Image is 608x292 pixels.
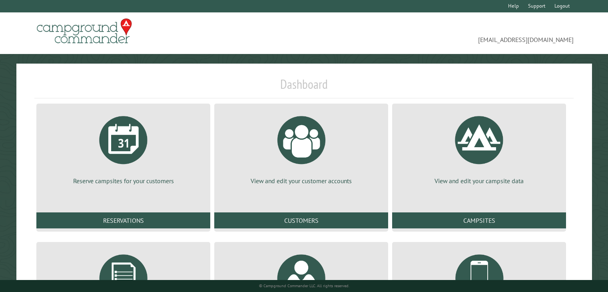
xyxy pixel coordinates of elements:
span: [EMAIL_ADDRESS][DOMAIN_NAME] [304,22,574,44]
h1: Dashboard [34,76,574,98]
a: Customers [214,212,388,228]
a: Reserve campsites for your customers [46,110,201,185]
small: © Campground Commander LLC. All rights reserved. [259,283,349,288]
a: Campsites [392,212,566,228]
a: View and edit your customer accounts [224,110,379,185]
p: View and edit your customer accounts [224,176,379,185]
p: Reserve campsites for your customers [46,176,201,185]
img: Campground Commander [34,16,134,47]
a: Reservations [36,212,210,228]
a: View and edit your campsite data [402,110,556,185]
p: View and edit your campsite data [402,176,556,185]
